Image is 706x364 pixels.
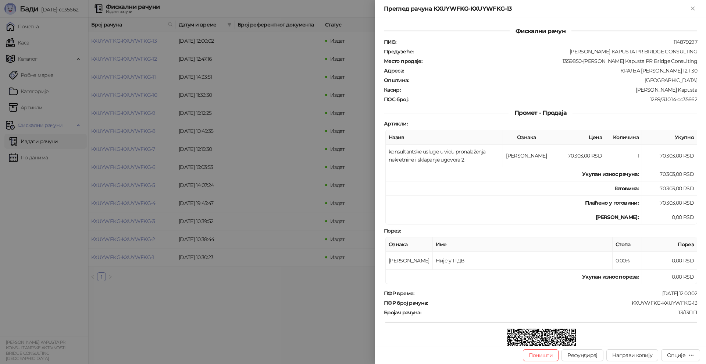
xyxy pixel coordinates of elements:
strong: Готовина : [614,185,639,192]
div: [DATE] 12:00:02 [415,290,698,297]
div: 1359850-[PERSON_NAME] Kapusta PR Bridge Consulting [423,58,698,64]
div: 1289/3.10.14-cc35662 [409,96,698,103]
div: KXUYWFKG-KXUYWFKG-13 [429,300,698,306]
div: [PERSON_NAME] Kapusta [401,86,698,93]
strong: Бројач рачуна : [384,309,421,316]
strong: ПИБ : [384,39,396,45]
strong: Општина : [384,77,409,84]
strong: ПФР време : [384,290,414,297]
td: 70.303,00 RSD [642,196,697,210]
td: 0,00 RSD [642,252,697,270]
td: 0,00 RSD [642,210,697,225]
td: 70.303,00 RSD [642,145,697,167]
td: 70.303,00 RSD [642,181,697,196]
th: Име [433,237,613,252]
strong: Укупан износ рачуна : [582,171,639,177]
td: 70.303,00 RSD [642,167,697,181]
th: Стопа [613,237,642,252]
td: 70.303,00 RSD [550,145,605,167]
strong: Место продаје : [384,58,422,64]
strong: Касир : [384,86,400,93]
span: Промет - Продаја [509,109,573,116]
td: 0,00% [613,252,642,270]
th: Ознака [386,237,433,252]
span: Фискални рачун [510,28,571,35]
strong: Адреса : [384,67,404,74]
div: [GEOGRAPHIC_DATA] [410,77,698,84]
td: 1 [605,145,642,167]
span: Направи копију [612,352,652,358]
strong: Порез : [384,227,401,234]
strong: Плаћено у готовини: [585,199,639,206]
td: konsultantske usluge u vidu pronalaženja nekretnine i sklapanje ugovora 2 [386,145,503,167]
td: [PERSON_NAME] [503,145,550,167]
strong: Предузеће : [384,48,414,55]
strong: Артикли : [384,120,407,127]
button: Направи копију [606,349,658,361]
td: 0,00 RSD [642,270,697,284]
strong: Укупан износ пореза: [582,273,639,280]
div: 13/13ПП [422,309,698,316]
button: Рефундирај [561,349,603,361]
div: Преглед рачуна KXUYWFKG-KXUYWFKG-13 [384,4,688,13]
th: Ознака [503,130,550,145]
th: Цена [550,130,605,145]
strong: ПОС број : [384,96,408,103]
th: Укупно [642,130,697,145]
div: [PERSON_NAME] KAPUSTA PR BRIDGE CONSULTING [414,48,698,55]
td: Није у ПДВ [433,252,613,270]
div: 114879297 [397,39,698,45]
th: Назив [386,130,503,145]
div: Опције [667,352,685,358]
div: КРАЉА [PERSON_NAME] 12 1 30 [405,67,698,74]
strong: ПФР број рачуна : [384,300,428,306]
td: [PERSON_NAME] [386,252,433,270]
strong: [PERSON_NAME]: [596,214,639,220]
button: Поништи [523,349,559,361]
th: Количина [605,130,642,145]
th: Порез [642,237,697,252]
button: Опције [661,349,700,361]
button: Close [688,4,697,13]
